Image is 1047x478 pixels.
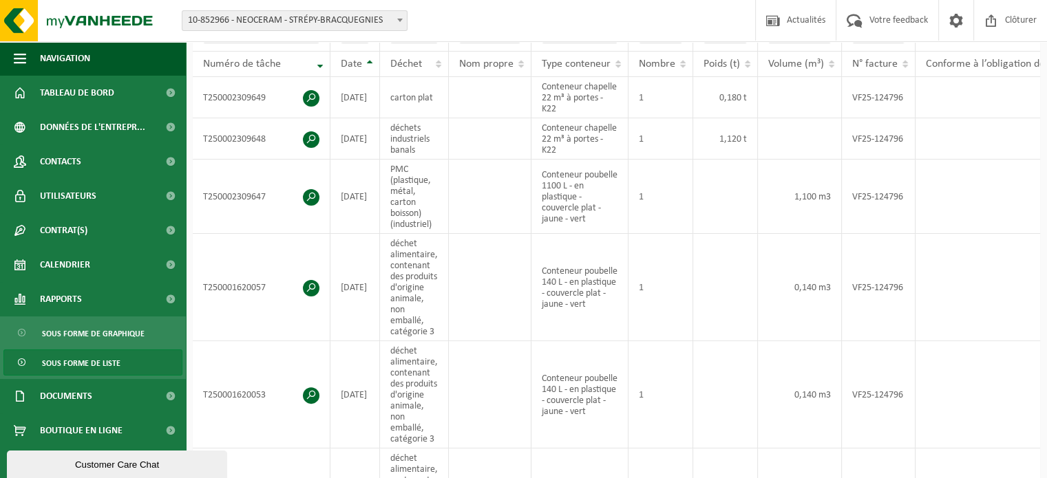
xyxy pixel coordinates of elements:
span: Volume (m³) [768,58,824,69]
td: 0,140 m3 [758,341,842,448]
td: déchet alimentaire, contenant des produits d'origine animale, non emballé, catégorie 3 [380,341,449,448]
span: Date [341,58,362,69]
td: [DATE] [330,341,380,448]
td: Conteneur chapelle 22 m³ à portes - K22 [531,118,628,160]
span: 10-852966 - NEOCERAM - STRÉPY-BRACQUEGNIES [182,11,407,30]
td: déchets industriels banals [380,118,449,160]
td: déchet alimentaire, contenant des produits d'origine animale, non emballé, catégorie 3 [380,234,449,341]
span: Poids (t) [704,58,740,69]
td: T250001620053 [193,341,330,448]
td: T250002309647 [193,160,330,234]
td: carton plat [380,77,449,118]
td: PMC (plastique, métal, carton boisson) (industriel) [380,160,449,234]
td: T250001620057 [193,234,330,341]
td: [DATE] [330,234,380,341]
td: 1 [628,160,693,234]
td: [DATE] [330,77,380,118]
td: T250002309648 [193,118,330,160]
td: T250002309649 [193,77,330,118]
td: 1 [628,118,693,160]
span: N° facture [852,58,898,69]
span: Nom propre [459,58,514,69]
span: Sous forme de graphique [42,321,145,347]
td: Conteneur poubelle 1100 L - en plastique - couvercle plat - jaune - vert [531,160,628,234]
td: VF25-124796 [842,118,916,160]
span: Calendrier [40,248,90,282]
td: Conteneur poubelle 140 L - en plastique - couvercle plat - jaune - vert [531,341,628,448]
td: 0,140 m3 [758,234,842,341]
td: 0,180 t [693,77,758,118]
td: 1,120 t [693,118,758,160]
span: Documents [40,379,92,413]
span: Type conteneur [542,58,611,69]
span: Utilisateurs [40,179,96,213]
td: VF25-124796 [842,77,916,118]
td: 1 [628,341,693,448]
span: Tableau de bord [40,76,114,110]
span: Rapports [40,282,82,316]
iframe: chat widget [7,448,230,478]
td: VF25-124796 [842,234,916,341]
span: Nombre [639,58,675,69]
span: Contrat(s) [40,213,87,248]
span: Sous forme de liste [42,350,120,376]
td: Conteneur poubelle 140 L - en plastique - couvercle plat - jaune - vert [531,234,628,341]
span: Contacts [40,144,81,179]
span: Boutique en ligne [40,413,123,448]
span: Navigation [40,41,90,76]
span: Numéro de tâche [203,58,281,69]
a: Sous forme de liste [3,349,182,376]
a: Sous forme de graphique [3,320,182,346]
td: [DATE] [330,160,380,234]
td: VF25-124796 [842,160,916,234]
td: 1 [628,77,693,118]
span: Déchet [390,58,422,69]
td: VF25-124796 [842,341,916,448]
td: 1 [628,234,693,341]
span: Données de l'entrepr... [40,110,145,144]
span: 10-852966 - NEOCERAM - STRÉPY-BRACQUEGNIES [182,10,408,31]
td: 1,100 m3 [758,160,842,234]
td: [DATE] [330,118,380,160]
td: Conteneur chapelle 22 m³ à portes - K22 [531,77,628,118]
